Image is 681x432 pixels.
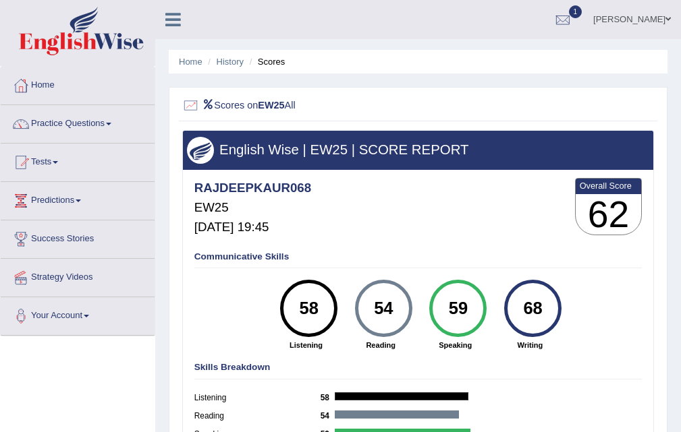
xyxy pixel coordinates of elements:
strong: Listening [275,340,338,350]
h5: EW25 [194,201,311,215]
li: Scores [246,55,285,68]
b: 54 [321,411,335,421]
div: 68 [512,284,553,333]
a: Your Account [1,297,155,331]
a: History [217,57,244,67]
strong: Writing [499,340,562,350]
a: Predictions [1,182,155,216]
a: Practice Questions [1,105,155,139]
b: 58 [321,393,335,402]
h2: Scores on All [182,97,475,115]
div: 58 [288,284,330,333]
b: EW25 [258,99,284,110]
strong: Reading [349,340,412,350]
a: Home [1,67,155,100]
h4: Communicative Skills [194,252,643,262]
img: wings.png [187,137,214,164]
b: Overall Score [580,181,638,191]
span: 1 [569,5,582,18]
h3: 62 [576,194,642,235]
h4: RAJDEEPKAUR068 [194,181,311,195]
div: 54 [362,284,404,333]
a: Tests [1,144,155,177]
h3: English Wise | EW25 | SCORE REPORT [187,142,649,157]
label: Reading [194,410,321,423]
h5: [DATE] 19:45 [194,220,311,235]
a: Success Stories [1,220,155,254]
h4: Skills Breakdown [194,363,643,373]
a: Strategy Videos [1,259,155,292]
label: Listening [194,392,321,404]
a: Home [179,57,202,67]
div: 59 [437,284,479,333]
strong: Speaking [424,340,487,350]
